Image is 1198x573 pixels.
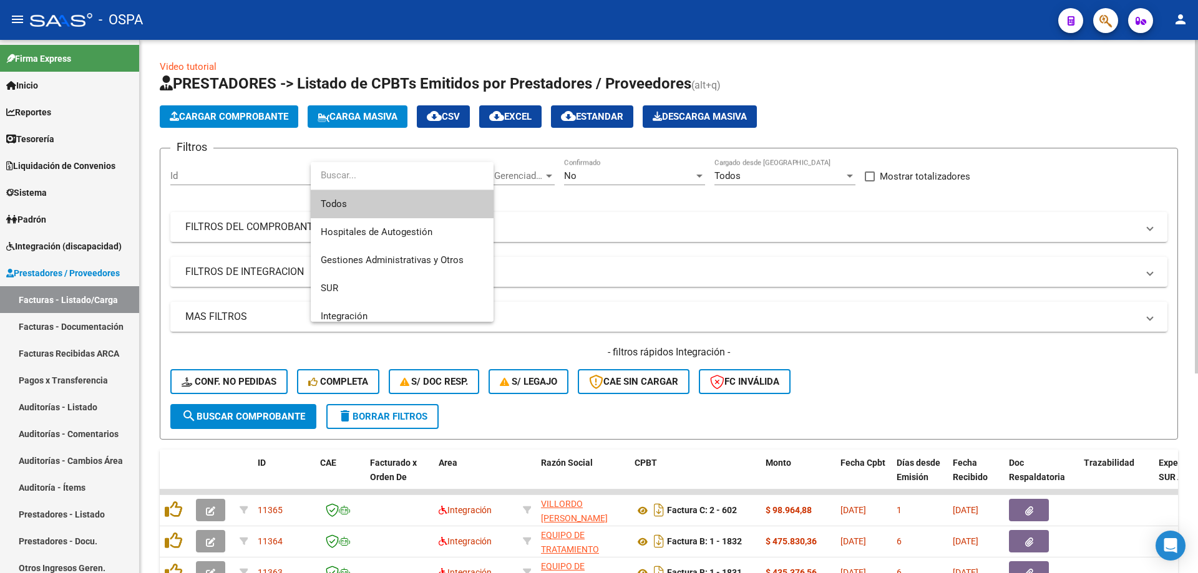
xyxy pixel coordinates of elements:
[321,311,368,322] span: Integración
[321,282,338,294] span: SUR
[311,161,494,190] input: dropdown search
[321,190,484,218] span: Todos
[1156,531,1186,561] div: Open Intercom Messenger
[321,254,464,266] span: Gestiones Administrativas y Otros
[321,226,432,238] span: Hospitales de Autogestión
